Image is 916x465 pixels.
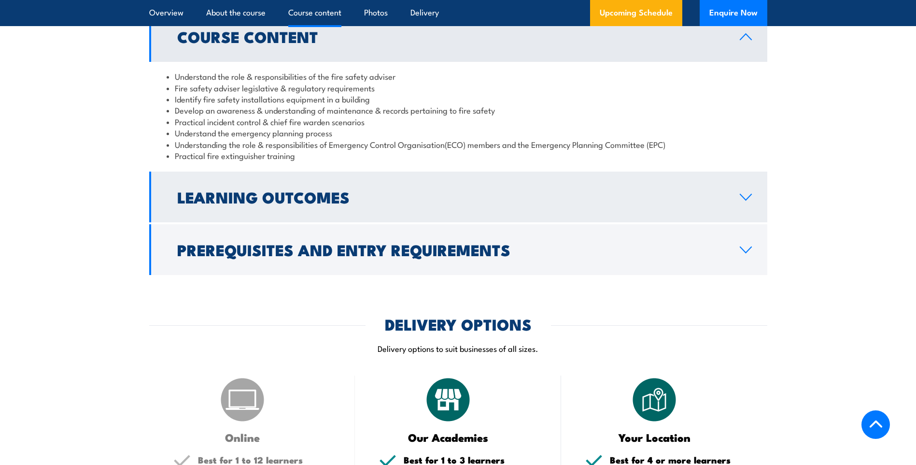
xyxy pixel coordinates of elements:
h5: Best for 1 to 3 learners [404,455,537,465]
h2: Course Content [177,29,724,43]
li: Understand the emergency planning process [167,127,750,138]
h3: Your Location [585,432,724,443]
li: Fire safety adviser legislative & regulatory requirements [167,82,750,93]
h2: Prerequisites and Entry Requirements [177,243,724,256]
a: Prerequisites and Entry Requirements [149,224,767,275]
li: Understanding the role & responsibilities of Emergency Control Organisation(ECO) members and the ... [167,139,750,150]
a: Learning Outcomes [149,172,767,222]
h2: Learning Outcomes [177,190,724,203]
li: Understand the role & responsibilities of the fire safety adviser [167,71,750,82]
li: Develop an awareness & understanding of maintenance & records pertaining to fire safety [167,104,750,116]
li: Practical fire extinguisher training [167,150,750,161]
p: Delivery options to suit businesses of all sizes. [149,343,767,354]
h5: Best for 4 or more learners [610,455,743,465]
a: Course Content [149,11,767,62]
h5: Best for 1 to 12 learners [198,455,331,465]
li: Practical incident control & chief fire warden scenarios [167,116,750,127]
li: Identify fire safety installations equipment in a building [167,93,750,104]
h3: Online [173,432,312,443]
h3: Our Academies [379,432,518,443]
h2: DELIVERY OPTIONS [385,317,532,331]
